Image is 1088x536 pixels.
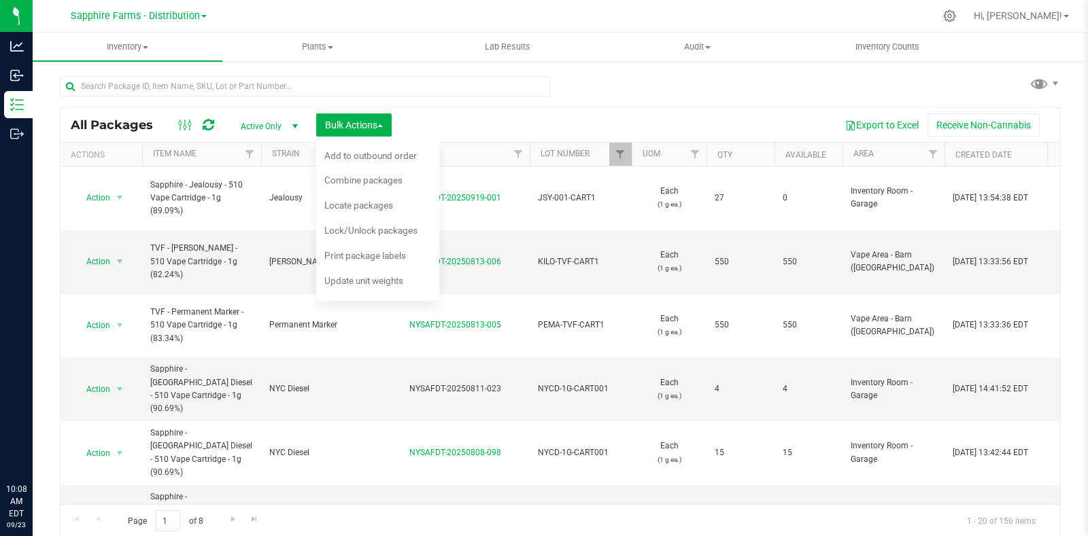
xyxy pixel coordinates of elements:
[409,257,501,266] a: NYSAFDT-20250813-006
[783,255,834,268] span: 550
[116,510,214,531] span: Page of 8
[150,242,253,281] span: TVF - [PERSON_NAME] - 510 Vape Cartridge - 1g (82.24%)
[153,149,197,158] a: Item Name
[74,252,111,271] span: Action
[223,510,243,529] a: Go to the next page
[324,250,406,261] span: Print package labels
[112,252,129,271] span: select
[409,193,501,202] a: NYSAFDT-20250919-001
[10,98,24,111] inline-svg: Inventory
[538,319,624,332] span: PEMA-TVF-CART1
[112,444,129,463] span: select
[974,10,1062,21] span: Hi, [PERSON_NAME]!
[112,380,129,399] span: select
[6,483,27,520] p: 10:08 AM EDT
[851,185,936,211] span: Inventory Room - Garage
[640,453,698,466] p: (1 g ea.)
[150,363,253,415] span: Sapphire - [GEOGRAPHIC_DATA] Diesel - 510 Vape Cartridge - 1g (90.69%)
[640,249,698,274] span: Each
[33,33,222,61] a: Inventory
[112,188,129,207] span: select
[609,143,632,166] a: Filter
[150,306,253,345] span: TVF - Permanent Marker - 510 Vape Cartridge - 1g (83.34%)
[851,440,936,465] span: Inventory Room - Garage
[74,188,111,207] span: Action
[640,440,698,465] span: Each
[922,143,945,166] a: Filter
[717,150,732,160] a: Qty
[953,192,1028,204] span: [DATE] 13:54:38 EDT
[316,113,392,137] button: Bulk Actions
[378,382,532,395] div: NYSAFDT-20250811-023
[74,444,111,463] span: Action
[538,446,624,459] span: NYCD-1G-CART001
[324,275,403,286] span: Update unit weights
[507,143,530,166] a: Filter
[269,192,372,204] span: Jealousy
[715,382,766,395] span: 4
[60,76,550,96] input: Search Package ID, Item Name, SKU, Lot or Part Number...
[792,33,982,61] a: Inventory Counts
[603,41,792,53] span: Audit
[640,198,698,211] p: (1 g ea.)
[928,113,1040,137] button: Receive Non-Cannabis
[10,127,24,141] inline-svg: Outbound
[74,380,111,399] span: Action
[684,143,707,166] a: Filter
[10,69,24,82] inline-svg: Inbound
[715,192,766,204] span: 27
[640,312,698,338] span: Each
[955,150,1012,160] a: Created Date
[71,10,200,22] span: Sapphire Farms - Distribution
[239,143,261,166] a: Filter
[953,446,1028,459] span: [DATE] 13:42:44 EDT
[324,225,418,236] span: Lock/Unlock packages
[851,249,936,274] span: Vape Area - Barn ([GEOGRAPHIC_DATA])
[953,255,1028,268] span: [DATE] 13:33:56 EDT
[851,312,936,338] span: Vape Area - Barn ([GEOGRAPHIC_DATA])
[33,41,222,53] span: Inventory
[413,33,602,61] a: Lab Results
[112,316,129,335] span: select
[538,255,624,268] span: KILO-TVF-CART1
[643,149,660,158] a: UOM
[941,10,958,22] div: Manage settings
[74,316,111,335] span: Action
[272,149,300,158] a: Strain
[222,33,412,61] a: Plants
[836,113,928,137] button: Export to Excel
[953,319,1028,332] span: [DATE] 13:33:36 EDT
[783,319,834,332] span: 550
[640,376,698,402] span: Each
[269,446,372,459] span: NYC Diesel
[6,520,27,530] p: 09/23
[223,41,411,53] span: Plants
[785,150,826,160] a: Available
[715,446,766,459] span: 15
[602,33,792,61] a: Audit
[325,120,383,130] span: Bulk Actions
[409,320,501,329] a: NYSAFDT-20250813-005
[851,376,936,402] span: Inventory Room - Garage
[409,448,501,457] a: NYSAFDT-20250808-098
[956,510,1047,531] span: 1 - 20 of 156 items
[156,510,180,531] input: 1
[715,255,766,268] span: 550
[640,325,698,338] p: (1 g ea.)
[269,255,372,268] span: [PERSON_NAME]
[953,382,1028,395] span: [DATE] 14:41:52 EDT
[538,192,624,204] span: JSY-001-CART1
[783,192,834,204] span: 0
[71,150,137,160] div: Actions
[150,179,253,218] span: Sapphire - Jealousy - 510 Vape Cartridge - 1g (89.09%)
[538,382,624,395] span: NYCD-1G-CART001
[783,446,834,459] span: 15
[541,149,590,158] a: Lot Number
[71,118,167,132] span: All Packages
[783,382,834,395] span: 4
[324,175,403,185] span: Combine packages
[640,262,698,274] p: (1 g ea.)
[14,427,54,468] iframe: Resource center
[715,319,766,332] span: 550
[640,185,698,211] span: Each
